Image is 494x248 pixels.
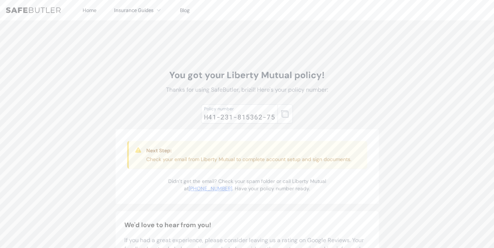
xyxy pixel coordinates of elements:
p: Check your email from Liberty Mutual to complete account setup and sign documents. [146,156,351,163]
div: H41-231-815362-75 [204,112,275,122]
p: Didn’t get the email? Check your spam folder or call Liberty Mutual at . Have your policy number ... [165,178,329,192]
h3: Next Step: [146,147,351,154]
button: Insurance Guides [114,6,162,15]
div: Policy number [204,106,275,112]
p: Thanks for using SafeButler, brizil! Here's your policy number: [165,84,329,96]
h2: We'd love to hear from you! [124,220,370,230]
h1: You got your Liberty Mutual policy! [165,69,329,81]
a: Home [83,7,97,14]
img: SafeButler Text Logo [6,7,61,13]
a: Blog [180,7,190,14]
a: [PHONE_NUMBER] [189,185,232,192]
